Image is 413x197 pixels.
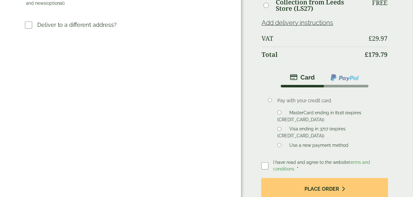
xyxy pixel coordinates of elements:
abbr: required [297,166,299,171]
label: Use a new payment method [287,143,351,150]
span: £ [369,34,372,43]
bdi: 29.97 [369,34,387,43]
label: Visa ending in 3717 (expires [CREDIT_CARD_DATA]) [277,126,345,140]
p: Deliver to a different address? [37,21,117,29]
label: MasterCard ending in 8116 (expires [CREDIT_CARD_DATA]) [277,110,361,124]
th: VAT [262,31,361,46]
p: Pay with your credit card. [277,97,378,104]
span: (optional) [46,1,65,6]
img: ppcp-gateway.png [330,74,359,82]
span: £ [365,50,368,59]
bdi: 179.79 [365,50,387,59]
img: stripe.png [290,74,315,81]
th: Total [262,47,361,62]
a: Add delivery instructions [262,19,333,27]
